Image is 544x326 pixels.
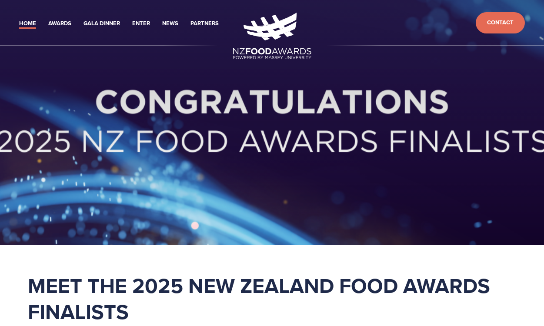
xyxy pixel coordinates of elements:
a: Awards [48,19,71,29]
a: Gala Dinner [83,19,120,29]
a: Enter [132,19,150,29]
a: Partners [190,19,219,29]
a: News [162,19,178,29]
a: Contact [476,12,525,33]
a: Home [19,19,36,29]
